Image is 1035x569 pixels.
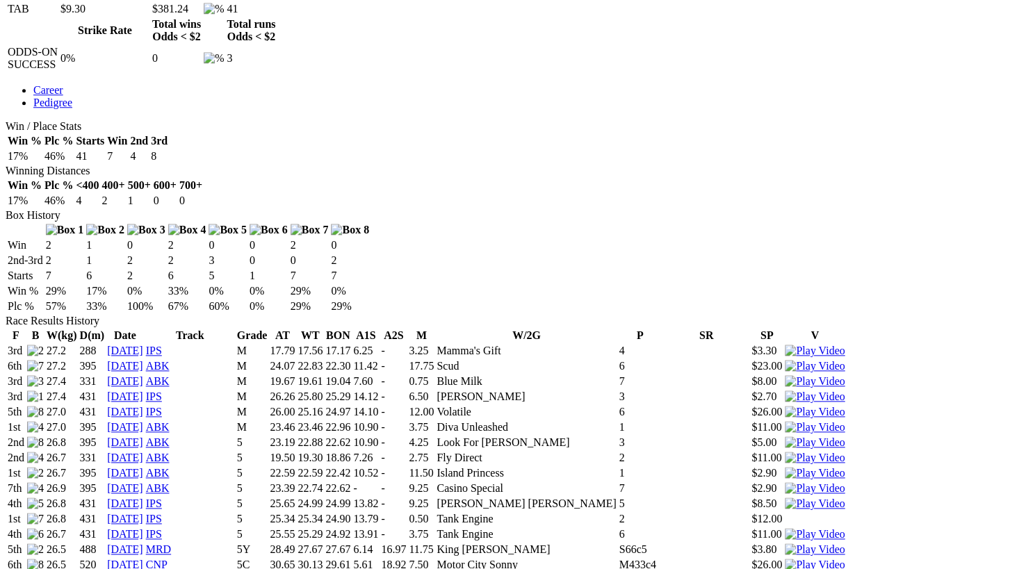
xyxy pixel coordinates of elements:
td: 0 [330,238,370,252]
img: Play Video [785,375,845,388]
td: 17.17 [325,344,351,358]
td: 19.04 [325,374,351,388]
td: 41 [226,2,276,16]
td: 2.75 [408,451,434,465]
td: Scud [436,359,617,373]
th: A1S [352,329,379,343]
td: 27.2 [46,359,78,373]
td: 395 [79,420,106,434]
a: ABK [146,436,170,448]
a: ABK [146,452,170,463]
th: Total runs Odds < $2 [226,17,276,44]
td: 331 [79,451,106,465]
a: IPS [146,390,162,402]
a: View replay [785,360,845,372]
a: View replay [785,406,845,418]
td: Win [7,238,44,252]
td: 25.80 [297,390,323,404]
td: 7 [619,374,662,388]
a: View replay [785,345,845,356]
td: 2 [127,254,166,267]
img: 2 [27,345,44,357]
td: 23.19 [269,436,295,450]
td: TAB [7,2,58,16]
th: <400 [75,179,99,192]
a: [DATE] [107,482,143,494]
a: [DATE] [107,406,143,418]
td: 0 [153,194,177,208]
td: 395 [79,436,106,450]
td: 57% [45,299,85,313]
img: Play Video [785,360,845,372]
td: 6th [7,359,25,373]
img: 7 [27,360,44,372]
td: 431 [79,405,106,419]
th: 600+ [153,179,177,192]
th: SP [751,329,783,343]
td: 27.0 [46,405,78,419]
td: 2 [168,238,207,252]
td: 2 [45,238,85,252]
td: 1 [127,194,152,208]
a: View replay [785,436,845,448]
td: 24.97 [325,405,351,419]
td: - [380,405,407,419]
td: 17.79 [269,344,295,358]
td: 2 [168,254,207,267]
td: $23.00 [751,359,783,373]
td: 395 [79,359,106,373]
a: [DATE] [107,360,143,372]
a: [DATE] [107,390,143,402]
td: 4.25 [408,436,434,450]
td: 22.30 [325,359,351,373]
th: Grade [236,329,268,343]
td: Blue Milk [436,374,617,388]
td: 25.29 [325,390,351,404]
a: View replay [785,421,845,433]
td: $3.30 [751,344,783,358]
img: Box 3 [127,224,165,236]
td: M [236,420,268,434]
td: 1 [85,254,125,267]
td: 100% [127,299,166,313]
td: 3rd [7,374,25,388]
a: [DATE] [107,375,143,387]
td: 3rd [7,344,25,358]
th: Plc % [44,179,74,192]
td: 2nd [7,451,25,465]
td: [PERSON_NAME] [436,390,617,404]
td: Plc % [7,299,44,313]
td: $5.00 [751,436,783,450]
th: Strike Rate [60,17,150,44]
td: 2 [45,254,85,267]
td: 29% [45,284,85,298]
td: 3rd [7,390,25,404]
div: Race Results History [6,315,1029,327]
td: 7.26 [352,451,379,465]
td: 3 [619,390,662,404]
td: 26.00 [269,405,295,419]
td: M [236,344,268,358]
td: 27.4 [46,390,78,404]
td: 22.62 [325,436,351,450]
img: % [204,52,224,65]
a: View replay [785,497,845,509]
td: 17% [7,194,42,208]
img: Box 6 [250,224,288,236]
td: Fly Direct [436,451,617,465]
td: $26.00 [751,405,783,419]
img: 3 [27,375,44,388]
td: 22.96 [325,420,351,434]
th: Win [106,134,128,148]
td: 2nd-3rd [7,254,44,267]
img: Play Video [785,390,845,403]
td: 5 [236,436,268,450]
img: 2 [27,543,44,556]
th: A2S [380,329,407,343]
td: 6.50 [408,390,434,404]
td: 7 [45,269,85,283]
a: ABK [146,467,170,479]
td: 6 [168,269,207,283]
td: 67% [168,299,207,313]
td: 17% [85,284,125,298]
